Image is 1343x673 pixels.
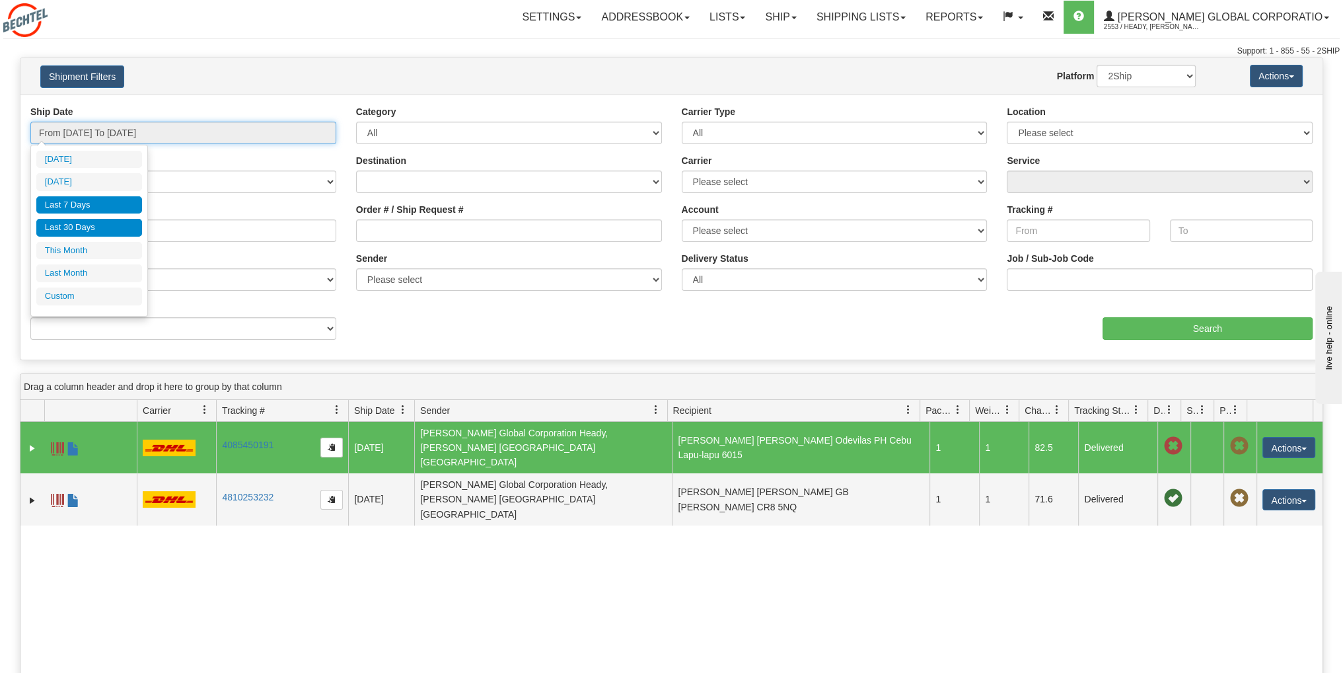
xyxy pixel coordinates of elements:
[682,203,719,216] label: Account
[979,473,1029,525] td: 1
[26,442,39,455] a: Expand
[320,438,343,457] button: Copy to clipboard
[1104,20,1203,34] span: 2553 / Heady, [PERSON_NAME]
[356,203,464,216] label: Order # / Ship Request #
[1007,203,1052,216] label: Tracking #
[36,288,142,305] li: Custom
[1029,473,1078,525] td: 71.6
[222,404,265,417] span: Tracking #
[755,1,806,34] a: Ship
[1153,404,1165,417] span: Delivery Status
[926,404,953,417] span: Packages
[143,491,196,508] img: 7 - DHL_Worldwide
[1025,404,1052,417] span: Charge
[10,11,122,21] div: live help - online
[512,1,591,34] a: Settings
[929,473,979,525] td: 1
[420,404,450,417] span: Sender
[1074,404,1132,417] span: Tracking Status
[3,3,48,37] img: logo2553.jpg
[36,151,142,169] li: [DATE]
[36,196,142,214] li: Last 7 Days
[414,473,672,525] td: [PERSON_NAME] Global Corporation Heady, [PERSON_NAME] [GEOGRAPHIC_DATA] [GEOGRAPHIC_DATA]
[356,252,387,265] label: Sender
[672,422,929,473] td: [PERSON_NAME] [PERSON_NAME] Odevilas PH Cebu Lapu-lapu 6015
[354,404,394,417] span: Ship Date
[320,490,343,510] button: Copy to clipboard
[356,105,396,118] label: Category
[1007,154,1040,167] label: Service
[1163,489,1182,508] span: On time
[326,399,348,421] a: Tracking # filter column settings
[1007,252,1093,265] label: Job / Sub-Job Code
[414,422,672,473] td: [PERSON_NAME] Global Corporation Heady, [PERSON_NAME] [GEOGRAPHIC_DATA] [GEOGRAPHIC_DATA]
[1114,11,1323,22] span: [PERSON_NAME] Global Corporatio
[1078,422,1157,473] td: Delivered
[30,105,73,118] label: Ship Date
[1057,69,1095,83] label: Platform
[356,154,406,167] label: Destination
[1262,437,1315,458] button: Actions
[222,492,273,502] a: 4810253232
[143,440,196,456] img: 7 - DHL_Worldwide
[1158,399,1180,421] a: Delivery Status filter column settings
[40,65,124,88] button: Shipment Filters
[26,494,39,507] a: Expand
[673,404,711,417] span: Recipient
[1007,219,1149,242] input: From
[67,436,80,457] a: Commercial Invoice
[975,404,1003,417] span: Weight
[916,1,993,34] a: Reports
[20,374,1323,400] div: grid grouping header
[1125,399,1147,421] a: Tracking Status filter column settings
[392,399,414,421] a: Ship Date filter column settings
[1186,404,1198,417] span: Shipment Issues
[1103,317,1313,340] input: Search
[1170,219,1313,242] input: To
[1250,65,1303,87] button: Actions
[36,264,142,282] li: Last Month
[67,488,80,509] a: Commercial Invoice
[1313,269,1342,404] iframe: chat widget
[682,105,735,118] label: Carrier Type
[672,473,929,525] td: [PERSON_NAME] [PERSON_NAME] GB [PERSON_NAME] CR8 5NQ
[947,399,969,421] a: Packages filter column settings
[222,440,273,450] a: 4085450191
[3,46,1340,57] div: Support: 1 - 855 - 55 - 2SHIP
[700,1,755,34] a: Lists
[1163,437,1182,455] span: Late
[36,242,142,260] li: This Month
[1046,399,1068,421] a: Charge filter column settings
[143,404,171,417] span: Carrier
[51,488,64,509] a: Label
[682,252,748,265] label: Delivery Status
[1262,489,1315,510] button: Actions
[51,436,64,457] a: Label
[1029,422,1078,473] td: 82.5
[1094,1,1339,34] a: [PERSON_NAME] Global Corporatio 2553 / Heady, [PERSON_NAME]
[348,473,414,525] td: [DATE]
[996,399,1019,421] a: Weight filter column settings
[1191,399,1214,421] a: Shipment Issues filter column settings
[682,154,712,167] label: Carrier
[1224,399,1247,421] a: Pickup Status filter column settings
[807,1,916,34] a: Shipping lists
[36,219,142,237] li: Last 30 Days
[36,173,142,191] li: [DATE]
[979,422,1029,473] td: 1
[929,422,979,473] td: 1
[897,399,920,421] a: Recipient filter column settings
[1219,404,1231,417] span: Pickup Status
[1229,437,1248,455] span: Pickup Not Assigned
[1078,473,1157,525] td: Delivered
[1007,105,1045,118] label: Location
[645,399,667,421] a: Sender filter column settings
[1229,489,1248,508] span: Pickup Not Assigned
[194,399,216,421] a: Carrier filter column settings
[591,1,700,34] a: Addressbook
[348,422,414,473] td: [DATE]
